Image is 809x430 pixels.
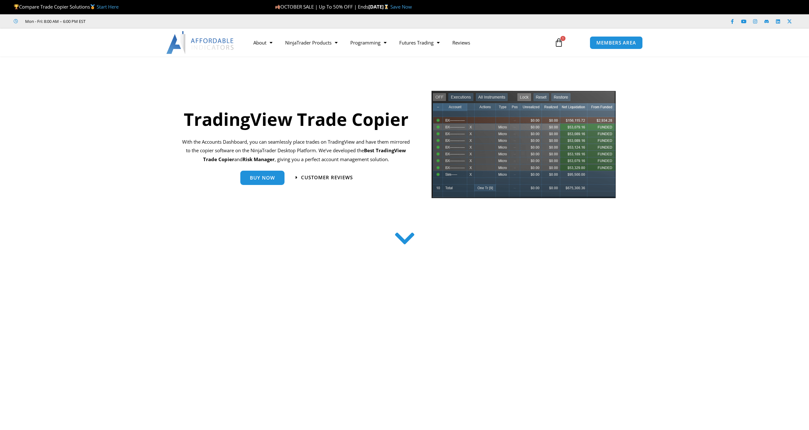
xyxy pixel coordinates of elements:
[94,18,190,24] iframe: Customer reviews powered by Trustpilot
[279,35,344,50] a: NinjaTrader Products
[250,175,275,180] span: Buy Now
[301,175,353,180] span: Customer Reviews
[431,90,616,203] img: tradecopier | Affordable Indicators – NinjaTrader
[247,35,547,50] nav: Menu
[181,138,412,164] p: With the Accounts Dashboard, you can seamlessly place trades on TradingView and have them mirrore...
[296,175,353,180] a: Customer Reviews
[393,35,446,50] a: Futures Trading
[240,171,285,185] a: Buy Now
[590,36,643,49] a: MEMBERS AREA
[560,36,566,41] span: 1
[181,107,412,131] h1: TradingView Trade Copier
[90,4,95,9] img: 🥇
[24,17,86,25] span: Mon - Fri: 8:00 AM – 6:00 PM EST
[275,4,280,9] img: 🍂
[14,4,19,9] img: 🏆
[368,3,390,10] strong: [DATE]
[545,33,573,52] a: 1
[247,35,279,50] a: About
[97,3,119,10] a: Start Here
[344,35,393,50] a: Programming
[390,3,412,10] a: Save Now
[596,40,636,45] span: MEMBERS AREA
[166,31,235,54] img: LogoAI | Affordable Indicators – NinjaTrader
[243,156,275,162] strong: Risk Manager
[384,4,389,9] img: ⌛
[275,3,368,10] span: OCTOBER SALE | Up To 50% OFF | Ends
[14,3,119,10] span: Compare Trade Copier Solutions
[446,35,476,50] a: Reviews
